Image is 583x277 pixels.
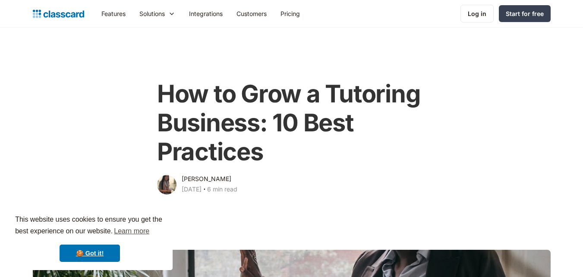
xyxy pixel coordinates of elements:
[33,8,84,20] a: home
[468,9,486,18] div: Log in
[139,9,165,18] div: Solutions
[207,184,237,194] div: 6 min read
[460,5,494,22] a: Log in
[7,206,173,270] div: cookieconsent
[132,4,182,23] div: Solutions
[506,9,544,18] div: Start for free
[182,184,202,194] div: [DATE]
[274,4,307,23] a: Pricing
[202,184,207,196] div: ‧
[95,4,132,23] a: Features
[60,245,120,262] a: dismiss cookie message
[182,174,231,184] div: [PERSON_NAME]
[113,225,151,238] a: learn more about cookies
[230,4,274,23] a: Customers
[15,214,164,238] span: This website uses cookies to ensure you get the best experience on our website.
[157,80,426,167] h1: How to Grow a Tutoring Business: 10 Best Practices
[182,4,230,23] a: Integrations
[499,5,551,22] a: Start for free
